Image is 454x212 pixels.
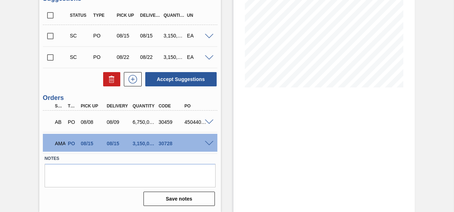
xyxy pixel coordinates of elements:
[100,72,120,86] div: Delete Suggestions
[157,141,185,146] div: 30728
[68,54,93,60] div: Suggestion Created
[162,13,187,18] div: Quantity
[45,153,216,164] label: Notes
[115,54,140,60] div: 08/22/2025
[91,13,116,18] div: Type
[185,13,210,18] div: UN
[162,54,187,60] div: 3,150,000.000
[91,54,116,60] div: Purchase order
[105,141,133,146] div: 08/15/2025
[79,119,107,125] div: 08/08/2025
[120,72,142,86] div: New suggestion
[55,141,64,146] p: AMA
[68,33,93,39] div: Suggestion Created
[68,13,93,18] div: Status
[131,119,159,125] div: 6,750,000.000
[162,33,187,39] div: 3,150,000.000
[143,192,215,206] button: Save notes
[183,104,211,108] div: PO
[145,72,217,86] button: Accept Suggestions
[115,33,140,39] div: 08/15/2025
[53,104,65,108] div: Step
[157,119,185,125] div: 30459
[142,71,217,87] div: Accept Suggestions
[105,104,133,108] div: Delivery
[131,141,159,146] div: 3,150,000.000
[157,104,185,108] div: Code
[53,114,65,130] div: Awaiting Pick Up
[66,141,78,146] div: Purchase order
[115,13,140,18] div: Pick up
[53,136,65,151] div: Awaiting Manager Approval
[66,119,78,125] div: Purchase order
[91,33,116,39] div: Purchase order
[138,13,163,18] div: Delivery
[105,119,133,125] div: 08/09/2025
[131,104,159,108] div: Quantity
[183,119,211,125] div: 4504407601
[79,104,107,108] div: Pick up
[55,119,64,125] p: AB
[185,54,210,60] div: EA
[185,33,210,39] div: EA
[138,54,163,60] div: 08/22/2025
[138,33,163,39] div: 08/15/2025
[43,94,217,102] h3: Orders
[79,141,107,146] div: 08/15/2025
[66,104,78,108] div: Type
